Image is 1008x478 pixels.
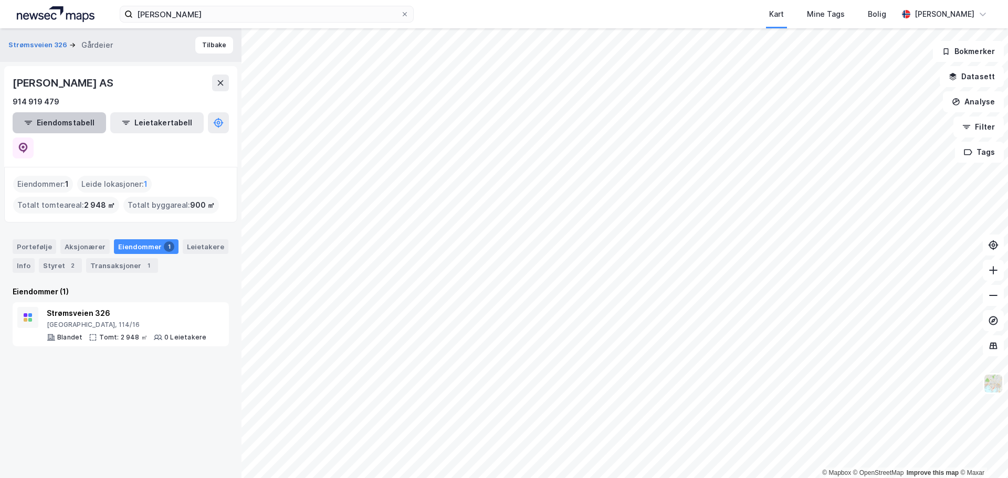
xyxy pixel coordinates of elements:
div: Mine Tags [807,8,845,20]
div: 2 [67,260,78,271]
div: 1 [143,260,154,271]
div: Styret [39,258,82,273]
div: [GEOGRAPHIC_DATA], 114/16 [47,321,206,329]
div: Tomt: 2 948 ㎡ [99,333,148,342]
div: Eiendommer (1) [13,285,229,298]
div: [PERSON_NAME] AS [13,75,115,91]
span: 900 ㎡ [190,199,215,211]
div: Gårdeier [81,39,113,51]
a: Mapbox [822,469,851,476]
button: Filter [953,116,1004,137]
div: Eiendommer : [13,176,73,193]
input: Søk på adresse, matrikkel, gårdeiere, leietakere eller personer [133,6,401,22]
div: Totalt byggareal : [123,197,219,214]
div: Eiendommer [114,239,178,254]
button: Bokmerker [933,41,1004,62]
div: 1 [164,241,174,252]
div: Info [13,258,35,273]
button: Leietakertabell [110,112,204,133]
span: 2 948 ㎡ [84,199,115,211]
button: Strømsveien 326 [8,40,69,50]
div: Transaksjoner [86,258,158,273]
a: OpenStreetMap [853,469,904,476]
iframe: Chat Widget [955,428,1008,478]
div: Bolig [868,8,886,20]
div: Portefølje [13,239,56,254]
div: Kontrollprogram for chat [955,428,1008,478]
div: Blandet [57,333,82,342]
div: 914 919 479 [13,95,59,108]
div: [PERSON_NAME] [915,8,974,20]
div: 0 Leietakere [164,333,206,342]
div: Leietakere [183,239,228,254]
button: Datasett [940,66,1004,87]
button: Analyse [943,91,1004,112]
div: Aksjonærer [60,239,110,254]
a: Improve this map [907,469,959,476]
div: Totalt tomteareal : [13,197,119,214]
div: Strømsveien 326 [47,307,206,320]
button: Tags [955,142,1004,163]
span: 1 [144,178,148,190]
div: Kart [769,8,784,20]
span: 1 [65,178,69,190]
button: Eiendomstabell [13,112,106,133]
button: Tilbake [195,37,233,54]
img: logo.a4113a55bc3d86da70a041830d287a7e.svg [17,6,94,22]
div: Leide lokasjoner : [77,176,152,193]
img: Z [983,374,1003,394]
